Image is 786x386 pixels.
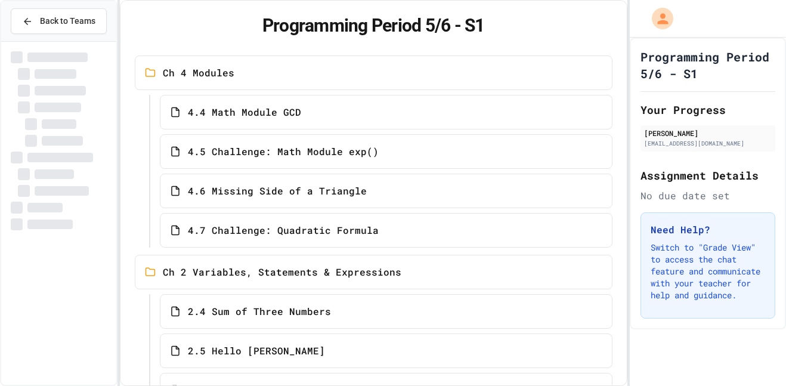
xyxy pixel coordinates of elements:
[640,189,775,203] div: No due date set
[639,5,676,32] div: My Account
[651,223,765,237] h3: Need Help?
[640,167,775,184] h2: Assignment Details
[11,8,107,34] button: Back to Teams
[651,242,765,301] p: Switch to "Grade View" to access the chat feature and communicate with your teacher for help and ...
[640,101,775,118] h2: Your Progress
[687,286,774,337] iframe: chat widget
[188,105,301,119] span: 4.4 Math Module GCD
[188,344,325,358] span: 2.5 Hello [PERSON_NAME]
[160,174,613,208] a: 4.6 Missing Side of a Triangle
[188,144,379,159] span: 4.5 Challenge: Math Module exp()
[160,134,613,169] a: 4.5 Challenge: Math Module exp()
[640,48,775,82] h1: Programming Period 5/6 - S1
[188,184,367,198] span: 4.6 Missing Side of a Triangle
[160,95,613,129] a: 4.4 Math Module GCD
[188,304,331,319] span: 2.4 Sum of Three Numbers
[188,223,379,237] span: 4.7 Challenge: Quadratic Formula
[736,338,774,374] iframe: chat widget
[40,15,95,27] span: Back to Teams
[160,333,613,368] a: 2.5 Hello [PERSON_NAME]
[163,66,234,80] span: Ch 4 Modules
[135,15,613,36] h1: Programming Period 5/6 - S1
[644,128,772,138] div: [PERSON_NAME]
[160,294,613,329] a: 2.4 Sum of Three Numbers
[160,213,613,248] a: 4.7 Challenge: Quadratic Formula
[644,139,772,148] div: [EMAIL_ADDRESS][DOMAIN_NAME]
[163,265,401,279] span: Ch 2 Variables, Statements & Expressions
